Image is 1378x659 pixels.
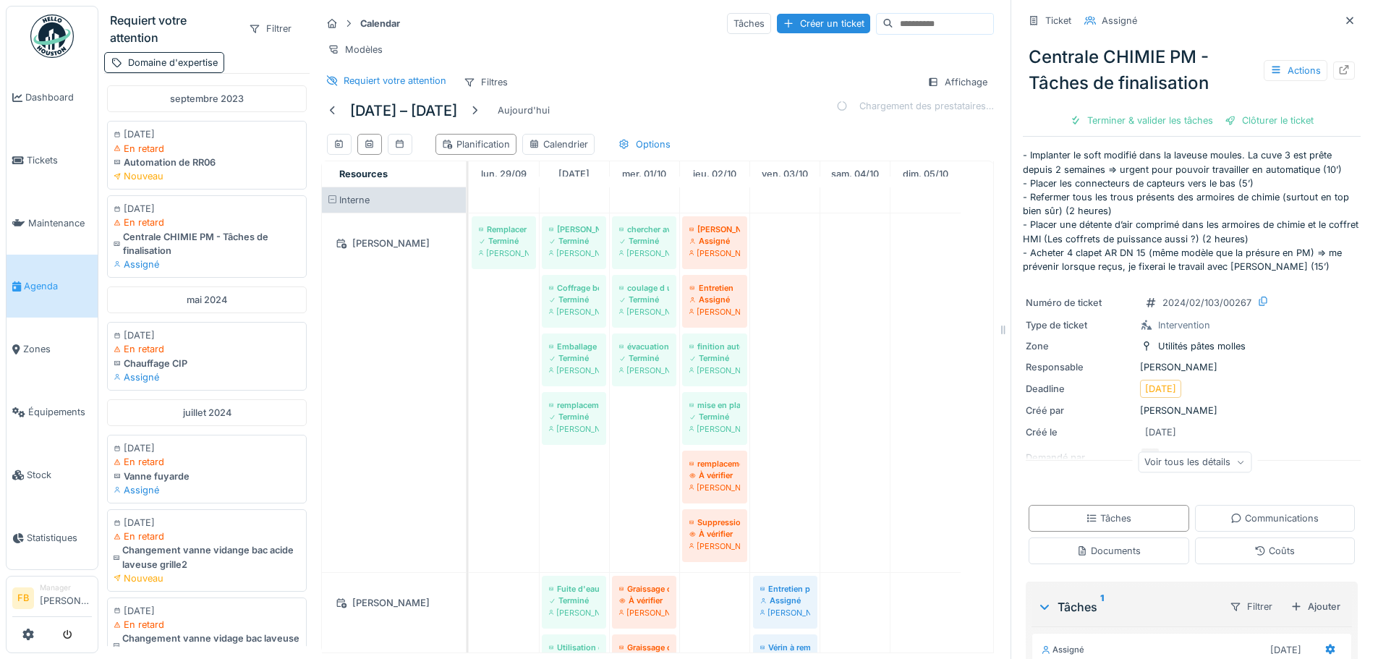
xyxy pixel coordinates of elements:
[7,129,98,192] a: Tickets
[7,192,98,255] a: Maintenance
[1230,511,1319,525] div: Communications
[107,85,307,112] div: septembre 2023
[549,595,599,606] div: Terminé
[114,530,300,543] div: En retard
[760,595,810,606] div: Assigné
[477,164,530,184] a: 29 septembre 2025
[114,230,300,258] div: Centrale CHIMIE PM - Tâches de finalisation
[114,441,300,455] div: [DATE]
[114,342,300,356] div: En retard
[1138,451,1251,472] div: Voir tous les détails
[549,294,599,305] div: Terminé
[331,594,457,612] div: [PERSON_NAME]
[114,483,300,497] div: Assigné
[1086,511,1131,525] div: Tâches
[619,282,669,294] div: coulage d une chape pour refermer trou sous armoire a l'emballage + finition et rangement
[549,224,599,235] div: [PERSON_NAME] pour le remontage d'une partie de tète de robot affinage
[689,224,740,235] div: [PERSON_NAME] pour verifier les valeurs d une PT100 sur tracing pendant qu il la changeait (RL)
[114,604,300,618] div: [DATE]
[114,156,300,169] div: Automation de RR06
[339,169,388,179] span: Resources
[40,582,92,613] li: [PERSON_NAME]
[442,137,510,151] div: Planification
[1026,318,1134,332] div: Type de ticket
[1102,14,1137,27] div: Assigné
[30,14,74,58] img: Badge_color-CXgf-gQk.svg
[457,72,514,93] div: Filtres
[760,583,810,595] div: Entretien préventif
[1223,596,1279,617] div: Filtrer
[1026,404,1358,417] div: [PERSON_NAME]
[1037,598,1217,616] div: Tâches
[1026,360,1358,374] div: [PERSON_NAME]
[689,516,740,528] div: Suppression cheminée
[114,216,300,229] div: En retard
[1270,643,1301,657] div: [DATE]
[7,318,98,380] a: Zones
[549,411,599,422] div: Terminé
[529,137,588,151] div: Calendrier
[619,224,669,235] div: chercher avec la camionette outillages chez lecot et brico
[23,342,92,356] span: Zones
[549,247,599,259] div: [PERSON_NAME]
[114,469,300,483] div: Vanne fuyarde
[689,306,740,318] div: [PERSON_NAME]
[492,101,556,120] div: Aujourd'hui
[1254,544,1295,558] div: Coûts
[1264,60,1327,81] div: Actions
[7,380,98,443] a: Équipements
[619,607,669,618] div: [PERSON_NAME]
[12,587,34,609] li: FB
[12,582,92,617] a: FB Manager[PERSON_NAME]
[128,56,218,69] div: Domaine d'expertise
[689,341,740,352] div: finition autour du lave main MSG
[1219,111,1319,130] div: Clôturer le ticket
[114,571,300,585] div: Nouveau
[114,357,300,370] div: Chauffage CIP
[1026,382,1134,396] div: Deadline
[612,134,677,155] div: Options
[350,102,457,119] h5: [DATE] – [DATE]
[689,247,740,259] div: [PERSON_NAME]
[479,247,529,259] div: [PERSON_NAME]
[25,90,92,104] span: Dashboard
[114,127,300,141] div: [DATE]
[1285,597,1346,616] div: Ajouter
[28,216,92,230] span: Maintenance
[689,282,740,294] div: Entretien
[479,235,529,247] div: Terminé
[1158,318,1210,332] div: Intervention
[689,469,740,481] div: À vérifier
[619,595,669,606] div: À vérifier
[114,169,300,183] div: Nouveau
[689,482,740,493] div: [PERSON_NAME]
[1158,339,1246,353] div: Utilités pâtes molles
[899,164,952,184] a: 5 octobre 2025
[619,294,669,305] div: Terminé
[114,543,300,571] div: Changement vanne vidange bac acide laveuse grille2
[758,164,812,184] a: 3 octobre 2025
[344,74,446,88] div: Requiert votre attention
[828,164,882,184] a: 4 octobre 2025
[1064,111,1219,130] div: Terminer & valider les tâches
[619,352,669,364] div: Terminé
[727,13,771,34] div: Tâches
[114,455,300,469] div: En retard
[689,528,740,540] div: À vérifier
[689,235,740,247] div: Assigné
[689,458,740,469] div: remplacement des deux chaines démoulage PM
[619,341,669,352] div: évacuation de dechets + mitraille
[1026,339,1134,353] div: Zone
[549,282,599,294] div: Coffrage béton
[7,506,98,569] a: Statistiques
[760,642,810,653] div: Vérin à remplacer
[242,18,298,39] div: Filtrer
[114,202,300,216] div: [DATE]
[1026,360,1134,374] div: Responsable
[619,247,669,259] div: [PERSON_NAME]
[7,66,98,129] a: Dashboard
[27,468,92,482] span: Stock
[1023,38,1361,102] div: Centrale CHIMIE PM - Tâches de finalisation
[114,258,300,271] div: Assigné
[549,399,599,411] div: remplacement du transpalette peseur avec un roulement cassé par celui revenu de chez lejeune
